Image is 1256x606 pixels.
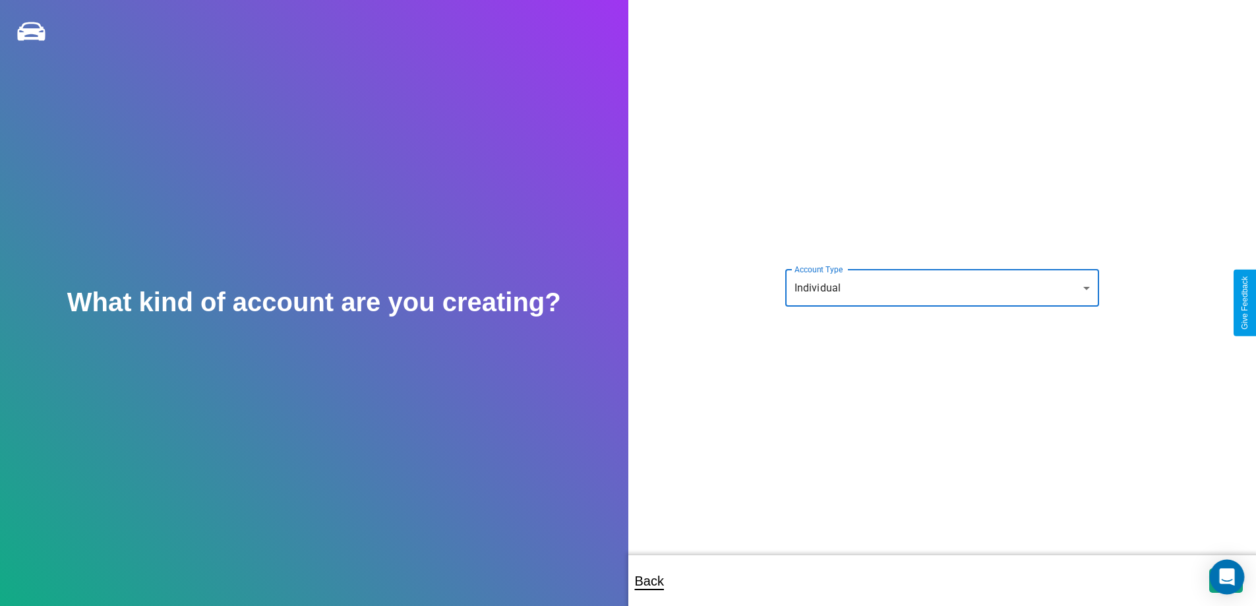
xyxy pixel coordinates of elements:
div: Give Feedback [1240,276,1249,330]
label: Account Type [794,264,843,275]
h2: What kind of account are you creating? [67,288,561,317]
p: Back [635,569,664,593]
div: Individual [785,270,1099,307]
div: Open Intercom Messenger [1210,560,1245,595]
